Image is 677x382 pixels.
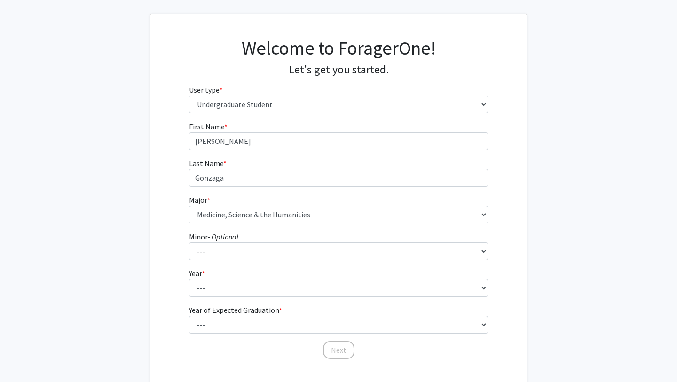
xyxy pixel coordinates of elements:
[323,341,354,359] button: Next
[189,37,488,59] h1: Welcome to ForagerOne!
[189,122,224,131] span: First Name
[189,194,210,206] label: Major
[189,268,205,279] label: Year
[189,159,223,168] span: Last Name
[189,63,488,77] h4: Let's get you started.
[189,231,238,242] label: Minor
[208,232,238,241] i: - Optional
[7,340,40,375] iframe: Chat
[189,304,282,316] label: Year of Expected Graduation
[189,84,222,95] label: User type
